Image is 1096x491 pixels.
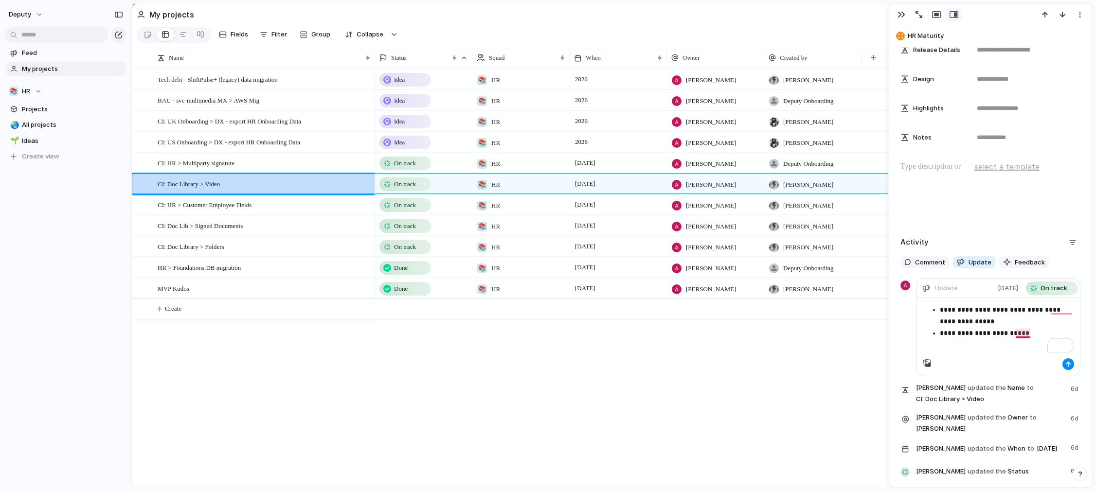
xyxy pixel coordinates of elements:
span: Idea [394,75,405,85]
span: Filter [271,30,287,39]
span: [DATE] [573,199,598,210]
span: On track [1041,283,1067,293]
span: HR [491,180,500,190]
span: Create [165,304,181,314]
div: 📚 [477,117,487,127]
span: CI: US Onboarding > DX - export HR Onboarding Data [158,136,300,147]
span: Idea [394,117,405,126]
span: [PERSON_NAME] [916,383,966,393]
span: HR Maturity [908,31,1088,41]
span: to [1030,413,1037,422]
span: [PERSON_NAME] [783,222,833,231]
div: To enrich screen reader interactions, please activate Accessibility in Grammarly extension settings [916,298,1080,358]
button: Fields [215,27,252,42]
button: Create view [5,149,126,164]
div: 📚 [477,180,487,190]
div: 🌱 [10,135,17,146]
span: Done [394,284,408,294]
span: All projects [22,120,123,130]
span: Fields [231,30,248,39]
span: Highlights [913,104,944,113]
span: HR [491,222,500,231]
button: Comment [900,256,949,269]
span: HR [491,284,500,294]
span: [PERSON_NAME] [686,263,736,273]
span: Name CI: Doc Library > Video [916,382,1065,404]
h2: Activity [900,237,929,248]
span: to [1027,444,1034,454]
div: 🌏All projects [5,118,126,132]
div: 📚 [477,222,487,231]
button: Collapse [339,27,388,42]
span: [PERSON_NAME] [686,138,736,148]
span: [PERSON_NAME] [686,96,736,106]
span: HR [491,96,500,106]
button: 📚HR [5,84,126,99]
span: HR [491,243,500,252]
span: Group [311,30,330,39]
span: [PERSON_NAME] [916,467,966,476]
span: On track [394,221,416,231]
span: [PERSON_NAME] [686,243,736,252]
span: When [586,53,601,63]
span: On track [394,200,416,210]
button: [DATE] [995,282,1020,295]
span: [DATE] [1034,443,1060,455]
button: 🌏 [9,120,18,130]
span: 2026 [573,94,590,106]
span: Name [169,53,184,63]
span: Status [916,464,1065,478]
div: 📚 [477,284,487,294]
button: HR Maturity [893,28,1088,44]
div: 📚 [477,75,487,85]
a: Projects [5,102,126,117]
span: BAU - svc-multimedia MX > AWS Mig [158,94,259,105]
span: Done [394,263,408,273]
span: Owner [683,53,700,63]
span: HR > Foundations DB migration [158,262,241,273]
span: [DATE] [573,282,598,294]
span: HR [491,117,500,127]
button: On track [1025,280,1078,297]
div: 📚 [477,159,487,169]
span: [PERSON_NAME] [686,117,736,127]
span: Tech debt - ShiftPulse+ (legacy) data migration [158,73,278,85]
span: CI: HR > Customer Employee Fields [158,199,252,210]
span: Status [391,53,407,63]
span: [DATE] [573,262,598,273]
span: 6d [1071,441,1080,453]
button: select a template [973,159,1041,174]
span: On track [394,158,416,168]
span: Deputy Onboarding [783,159,834,169]
a: My projects [5,62,126,76]
span: Created by [780,53,808,63]
span: updated the [968,413,1006,422]
span: Update [969,258,991,267]
span: to [1027,383,1034,393]
span: [DATE] [573,157,598,169]
span: [PERSON_NAME] [783,138,833,148]
button: 🌱 [9,136,18,146]
span: [PERSON_NAME] [686,180,736,190]
span: Ideas [22,136,123,146]
span: HR [491,201,500,210]
span: [DATE] [573,220,598,231]
span: [PERSON_NAME] [783,75,833,85]
span: [PERSON_NAME] [783,180,833,190]
span: Comment [915,258,945,267]
span: Squad [489,53,505,63]
span: Idea [394,96,405,105]
div: 📚 [9,87,18,96]
span: CI: Doc Library > Video [158,178,220,189]
button: Filter [256,27,291,42]
a: 🌱Ideas [5,134,126,148]
span: [PERSON_NAME] [916,424,966,434]
span: When [916,441,1065,456]
span: [PERSON_NAME] [686,284,736,294]
span: Deputy Onboarding [783,263,834,273]
span: 2026 [573,73,590,85]
span: HR [491,75,500,85]
span: HR [491,159,500,169]
div: 📚 [477,138,487,148]
span: Owner [916,412,1065,434]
